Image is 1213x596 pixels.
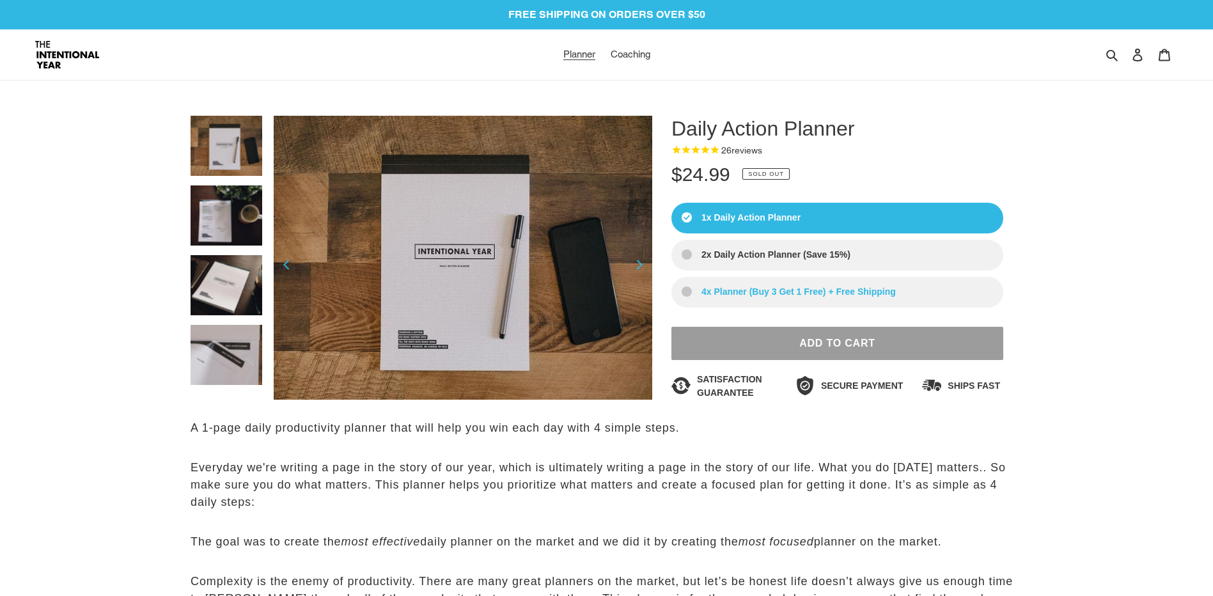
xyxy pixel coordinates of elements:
span: 26 reviews [721,145,762,155]
label: 2x Daily Action Planner (Save 15%) [671,240,1003,271]
img: Intentional Year [35,41,99,68]
span: Sold out [748,171,784,177]
a: Planner [557,45,602,64]
span: Ships Fast [948,379,1000,393]
span: Planner [563,49,595,60]
label: 4x Planner (Buy 3 Get 1 Free) + Free Shipping [671,277,1003,308]
p: Everyday we're writing a page in the story of our year, which is ultimately writing a page in the... [191,459,1022,511]
span: Add to Cart [799,338,875,349]
em: most focused [739,535,814,548]
a: Coaching [604,45,657,64]
p: A 1-page daily productivity planner that will help you win each day with 4 simple steps. [191,420,1022,437]
span: Satisfaction Guarantee [697,373,776,400]
em: most effective [341,535,421,548]
img: Daily Action Planner [191,116,262,176]
label: 1x Daily Action Planner [671,203,1003,233]
p: The goal was to create the daily planner on the market and we did it by creating the planner on t... [191,533,1022,551]
span: reviews [732,145,762,155]
img: Daily Action Planner [274,116,653,400]
img: Daily Action Planner [191,185,262,246]
span: $24.99 [671,164,730,185]
span: Secure Payment [821,379,903,393]
button: Sold out [671,327,1003,360]
img: Daily Action Planner [191,325,262,385]
h1: Daily Action Planner [671,116,1003,141]
span: Rated 5.0 out of 5 stars 26 reviews [671,141,1003,160]
img: Daily Action Planner [191,255,262,315]
span: Coaching [611,49,650,60]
